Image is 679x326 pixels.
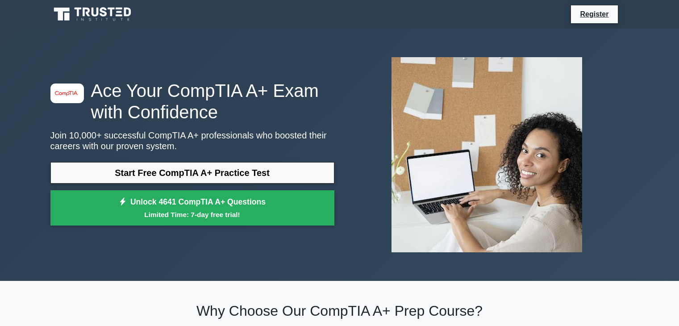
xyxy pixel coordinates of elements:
a: Register [575,8,614,20]
a: Start Free CompTIA A+ Practice Test [50,162,334,184]
p: Join 10,000+ successful CompTIA A+ professionals who boosted their careers with our proven system. [50,130,334,151]
a: Unlock 4641 CompTIA A+ QuestionsLimited Time: 7-day free trial! [50,190,334,226]
small: Limited Time: 7-day free trial! [62,209,323,220]
h1: Ace Your CompTIA A+ Exam with Confidence [50,80,334,123]
h2: Why Choose Our CompTIA A+ Prep Course? [50,302,629,319]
